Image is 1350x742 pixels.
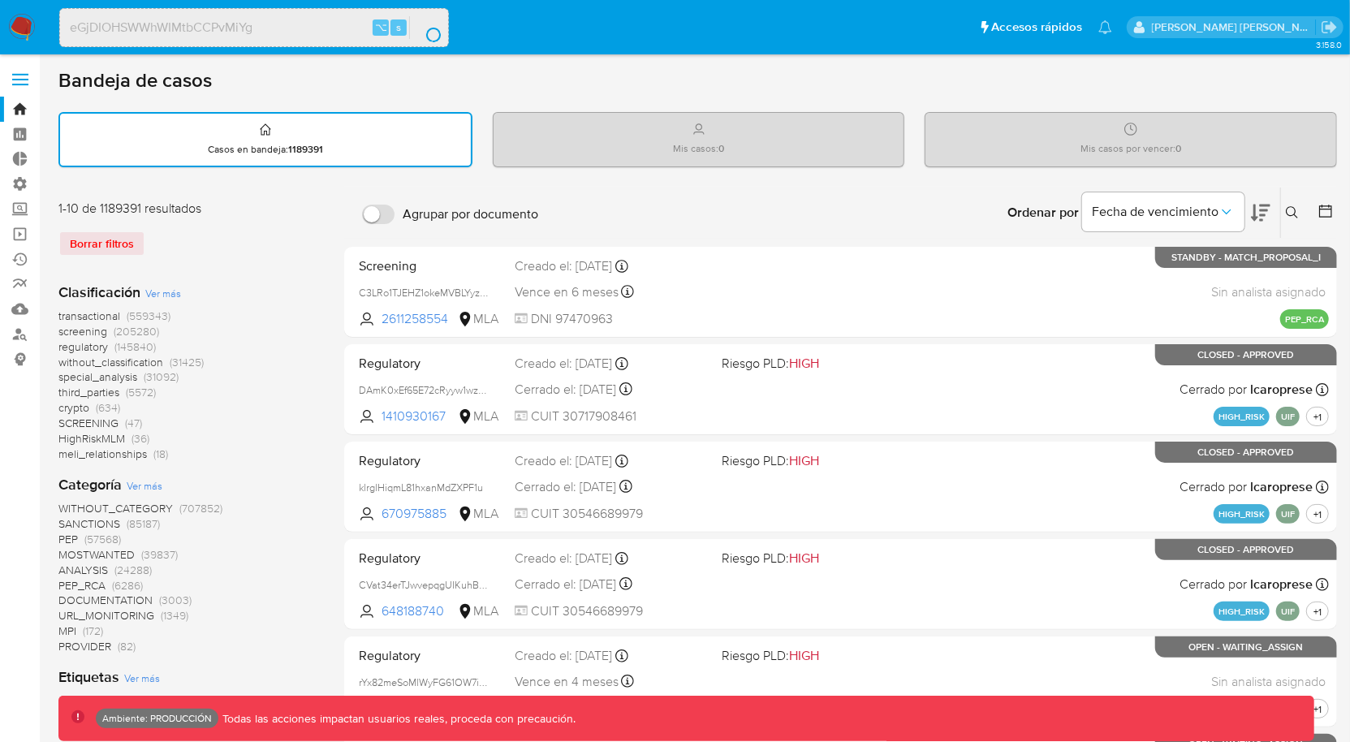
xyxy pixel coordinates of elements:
input: Buscar usuario o caso... [60,17,448,38]
span: ⌥ [375,19,387,35]
a: Notificaciones [1098,20,1112,34]
a: Salir [1321,19,1338,36]
p: Todas las acciones impactan usuarios reales, proceda con precaución. [218,711,576,727]
p: Ambiente: PRODUCCIÓN [102,715,212,722]
span: Accesos rápidos [991,19,1082,36]
span: s [396,19,401,35]
button: search-icon [409,16,442,39]
p: christian.palomeque@mercadolibre.com.co [1152,19,1316,35]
